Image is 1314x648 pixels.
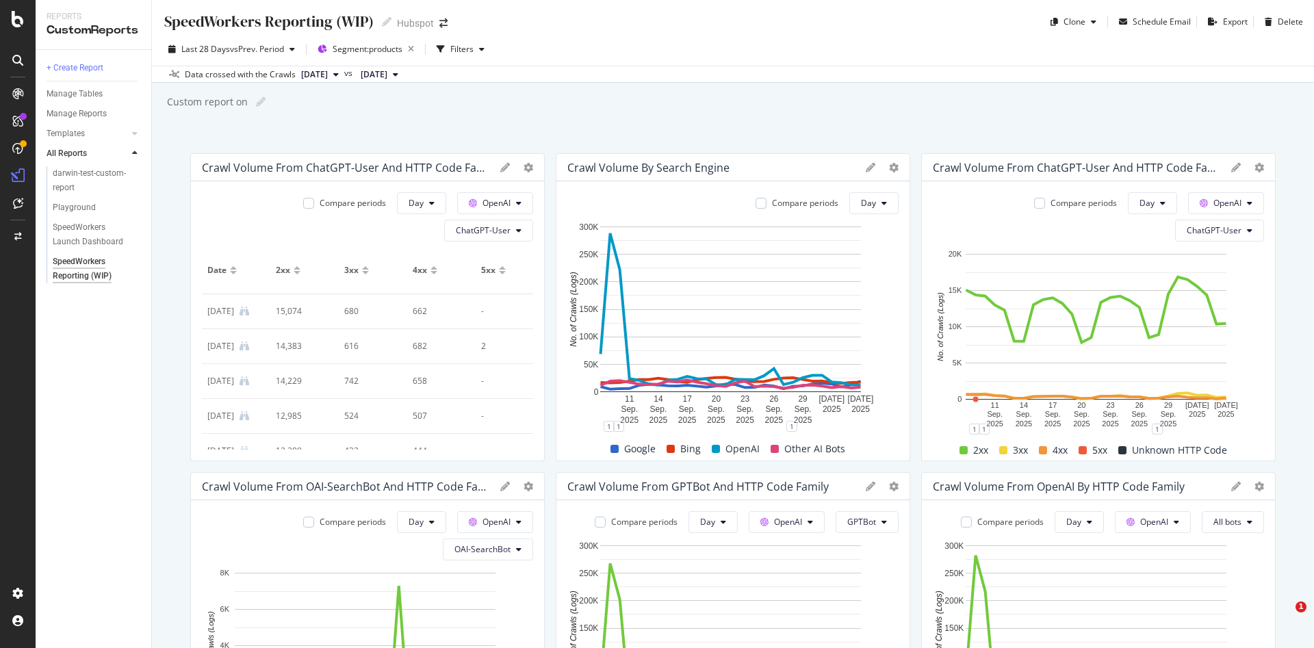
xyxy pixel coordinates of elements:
div: Crawl Volume from GPTBot and HTTP Code Family [567,480,829,493]
text: 10K [949,322,962,331]
button: Schedule Email [1113,11,1191,33]
span: GPTBot [847,516,876,528]
div: - [481,305,533,317]
span: Google [624,441,656,457]
text: Sep. [1161,410,1176,418]
text: 150K [579,304,598,314]
span: Unknown HTTP Code [1132,442,1227,458]
text: Sep. [1074,410,1090,418]
text: 150K [579,623,598,633]
div: 662 [413,305,465,317]
a: SpeedWorkers Launch Dashboard [53,220,142,249]
text: 250K [579,569,598,578]
div: Crawl Volume By Search EngineCompare periodsDayA chart.111GoogleBingOpenAIOther AI Bots [556,153,910,461]
div: 1 [979,424,990,435]
div: CustomReports [47,23,140,38]
div: + Create Report [47,61,103,75]
div: arrow-right-arrow-left [439,18,448,28]
text: 29 [798,394,808,404]
text: 2025 [736,415,754,425]
div: Export [1223,16,1248,27]
text: 26 [1135,401,1144,409]
div: 616 [344,340,396,352]
div: - [481,375,533,387]
div: 432 [344,445,396,457]
span: ChatGPT-User [1187,224,1241,236]
text: Sep. [679,404,696,414]
button: Day [1055,511,1104,533]
div: A chart. [567,220,893,426]
text: 14 [654,394,663,404]
text: 2025 [986,419,1003,428]
span: ChatGPT-User [456,224,511,236]
span: OpenAI [1213,197,1241,209]
text: 2025 [764,415,783,425]
span: 2025 Sep. 2nd [361,68,387,81]
div: 14,383 [276,340,328,352]
text: Sep. [1016,410,1032,418]
text: 200K [579,596,598,606]
div: 12 Sep. 2025 [207,445,234,457]
div: 1 [613,421,624,432]
span: 1 [1296,601,1306,612]
button: OAI-SearchBot [443,539,533,560]
div: 9 Sep. 2025 [207,340,234,352]
text: Sep. [1045,410,1061,418]
button: Last 28 DaysvsPrev. Period [163,38,300,60]
text: 2025 [794,415,812,425]
text: 150K [944,623,964,633]
div: All Reports [47,146,87,161]
button: Filters [431,38,490,60]
text: 2025 [678,415,697,425]
div: - [481,410,533,422]
span: 4xx [413,264,427,276]
a: Manage Reports [47,107,142,121]
text: 11 [991,401,999,409]
div: 12,985 [276,410,328,422]
text: 2025 [1073,419,1090,428]
button: ChatGPT-User [444,220,533,242]
div: 680 [344,305,396,317]
div: Custom report on [166,95,248,109]
div: 10 Sep. 2025 [207,375,234,387]
text: 2025 [1016,419,1032,428]
text: 200K [944,596,964,606]
text: 20 [1077,401,1085,409]
text: No. of Crawls (Logs) [569,272,578,346]
span: OpenAI [1140,516,1168,528]
text: 11 [625,394,634,404]
div: 15,074 [276,305,328,317]
svg: A chart. [933,247,1259,429]
div: 14,229 [276,375,328,387]
text: 2025 [1189,410,1205,418]
span: 3xx [344,264,359,276]
button: OpenAI [1188,192,1264,214]
button: Segment:products [312,38,420,60]
a: Templates [47,127,128,141]
button: GPTBot [836,511,899,533]
button: Export [1202,11,1248,33]
text: 17 [1048,401,1057,409]
button: OpenAI [749,511,825,533]
span: OpenAI [774,516,802,528]
text: [DATE] [1185,401,1209,409]
button: Day [1128,192,1177,214]
div: Crawl Volume from ChatGPT-User and HTTP Code FamilyCompare periodsDayOpenAIChatGPT-UserA chart.11... [921,153,1276,461]
span: Bing [680,441,701,457]
i: Edit report name [256,97,266,107]
button: [DATE] [355,66,404,83]
span: Segment: products [333,43,402,55]
div: Crawl Volume By Search Engine [567,161,730,174]
text: 2025 [851,404,870,414]
i: Edit report name [382,17,391,27]
text: Sep. [621,404,638,414]
span: Day [1066,516,1081,528]
span: All bots [1213,516,1241,528]
text: 250K [944,569,964,578]
div: Compare periods [611,516,678,528]
text: 0 [957,395,962,403]
text: Sep. [765,404,782,414]
text: 2025 [1131,419,1148,428]
a: + Create Report [47,61,142,75]
text: Sep. [708,404,725,414]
